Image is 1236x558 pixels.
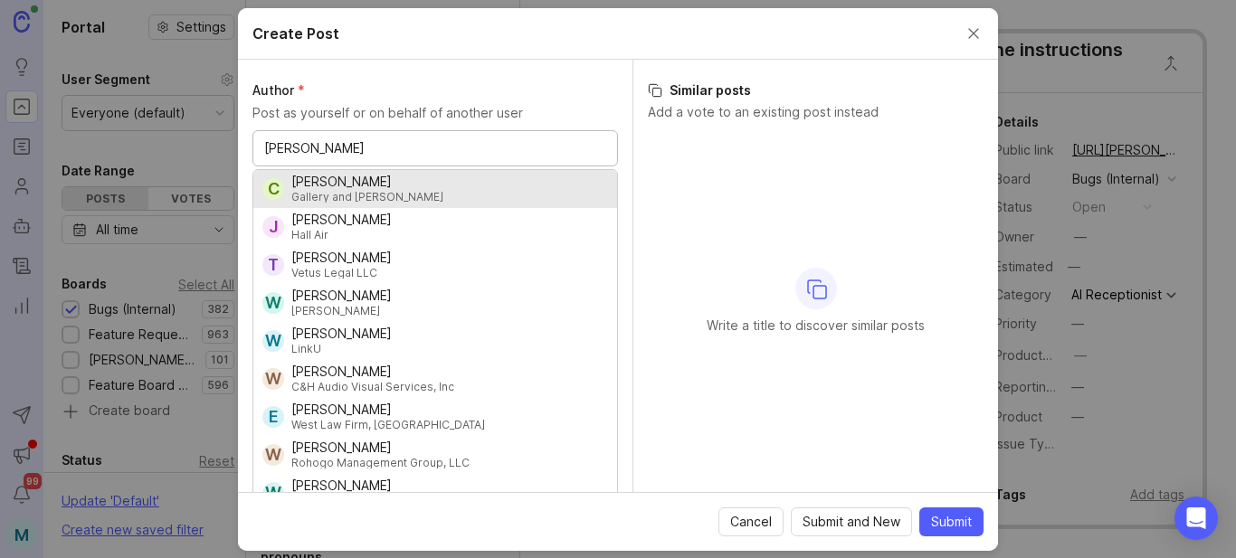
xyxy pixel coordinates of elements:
h2: Create Post [252,23,339,44]
span: Cancel [730,513,772,531]
span: Submit [931,513,972,531]
div: T [262,254,284,276]
button: Submit [919,507,984,536]
div: W [262,444,284,466]
div: [PERSON_NAME] [291,479,509,492]
div: [PERSON_NAME] [291,327,392,340]
div: E [262,406,284,428]
h3: Similar posts [648,81,984,99]
div: J [262,216,284,238]
div: C [262,178,284,200]
div: W [262,330,284,352]
div: [PERSON_NAME] [291,175,443,188]
div: [PERSON_NAME] [291,306,392,317]
div: Gallery and [PERSON_NAME] [291,192,443,203]
div: Rohogo Management Group, LLC [291,458,470,468]
span: Author (required) [252,82,305,98]
div: [PERSON_NAME] [291,441,470,454]
div: West Law Firm, [GEOGRAPHIC_DATA] [291,420,485,430]
div: W [262,292,284,314]
div: W [262,368,284,390]
p: Add a vote to an existing post instead [648,103,984,121]
span: Submit and New [803,513,900,531]
div: [PERSON_NAME] [291,251,392,264]
button: Close create post modal [964,24,984,43]
p: Post as yourself or on behalf of another user [252,103,618,123]
div: Hall Air [291,230,392,241]
div: Vetus Legal LLC [291,268,392,279]
div: [PERSON_NAME] [291,289,392,302]
div: [PERSON_NAME] [291,403,485,416]
div: C&H Audio Visual Services, Inc [291,382,454,392]
div: [PERSON_NAME] [291,365,454,378]
div: Open Intercom Messenger [1174,497,1218,540]
input: User's name [264,138,606,158]
div: [PERSON_NAME] [291,213,392,226]
button: Cancel [718,507,784,536]
button: Submit and New [791,507,912,536]
div: LinkU [291,344,392,355]
p: Write a title to discover similar posts [707,317,925,335]
div: W [262,482,284,504]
